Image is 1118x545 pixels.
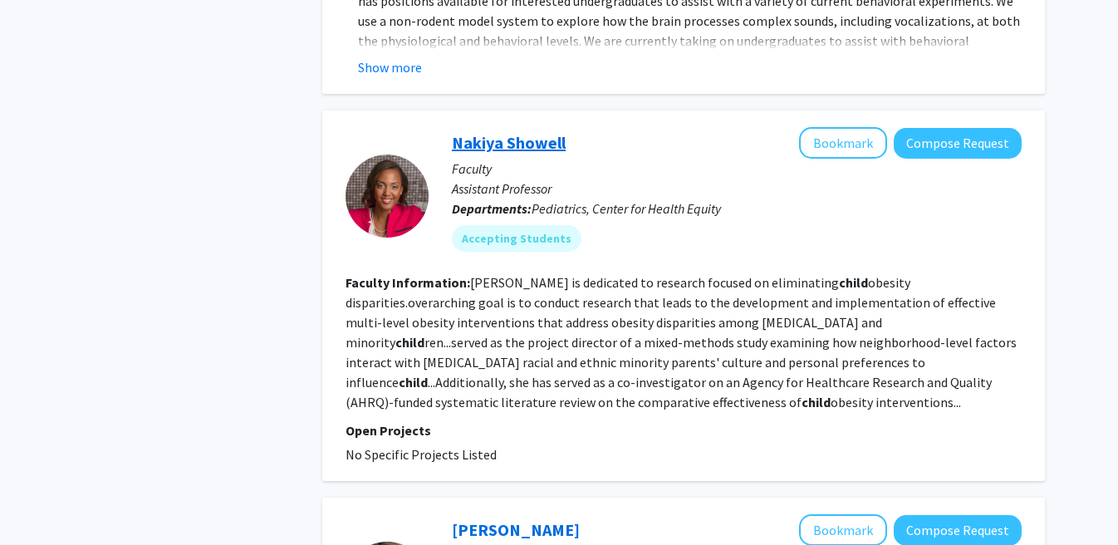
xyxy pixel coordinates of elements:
[452,132,566,153] a: Nakiya Showell
[799,127,887,159] button: Add Nakiya Showell to Bookmarks
[346,446,497,463] span: No Specific Projects Listed
[802,394,831,410] b: child
[839,274,868,291] b: child
[894,128,1022,159] button: Compose Request to Nakiya Showell
[452,200,532,217] b: Departments:
[346,274,1017,410] fg-read-more: [PERSON_NAME] is dedicated to research focused on eliminating obesity disparities.overarching goa...
[532,200,721,217] span: Pediatrics, Center for Health Equity
[358,57,422,77] button: Show more
[395,334,424,351] b: child
[452,159,1022,179] p: Faculty
[452,225,581,252] mat-chip: Accepting Students
[346,420,1022,440] p: Open Projects
[12,470,71,533] iframe: Chat
[399,374,428,390] b: child
[346,274,470,291] b: Faculty Information:
[452,179,1022,199] p: Assistant Professor
[452,519,580,540] a: [PERSON_NAME]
